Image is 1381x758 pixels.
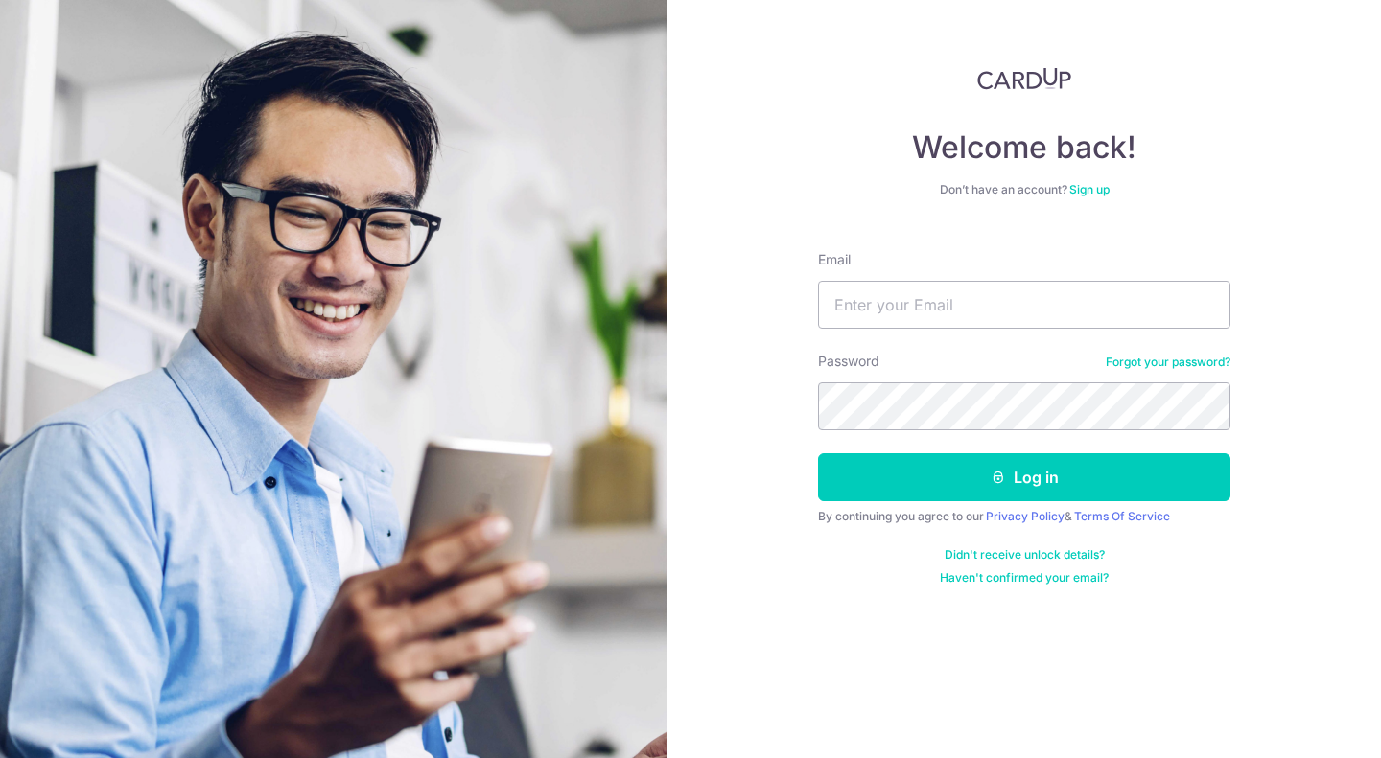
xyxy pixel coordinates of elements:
div: By continuing you agree to our & [818,509,1230,524]
a: Didn't receive unlock details? [945,547,1105,563]
h4: Welcome back! [818,128,1230,167]
a: Haven't confirmed your email? [940,570,1109,586]
label: Password [818,352,879,371]
a: Forgot your password? [1106,355,1230,370]
input: Enter your Email [818,281,1230,329]
a: Terms Of Service [1074,509,1170,523]
label: Email [818,250,851,269]
button: Log in [818,453,1230,501]
a: Privacy Policy [986,509,1065,523]
div: Don’t have an account? [818,182,1230,197]
a: Sign up [1069,182,1110,196]
img: CardUp Logo [977,67,1071,90]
